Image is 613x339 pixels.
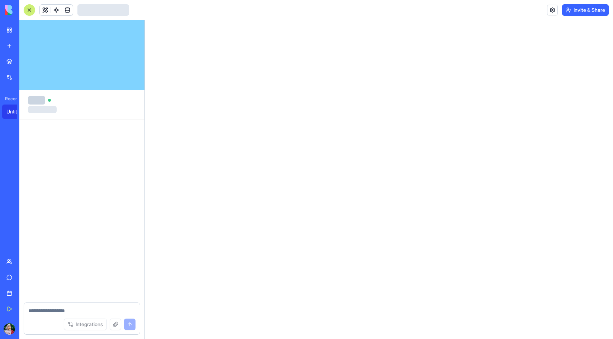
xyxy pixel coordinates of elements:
[562,4,609,16] button: Invite & Share
[2,96,17,102] span: Recent
[5,5,49,15] img: logo
[4,323,15,335] img: ACg8ocKrHUfX6bgIY1TNZJRX0sNqXg4uRNdfiuIFjl0fIwz3NGnA9c0=s96-c
[2,105,31,119] a: Untitled App
[6,108,27,115] div: Untitled App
